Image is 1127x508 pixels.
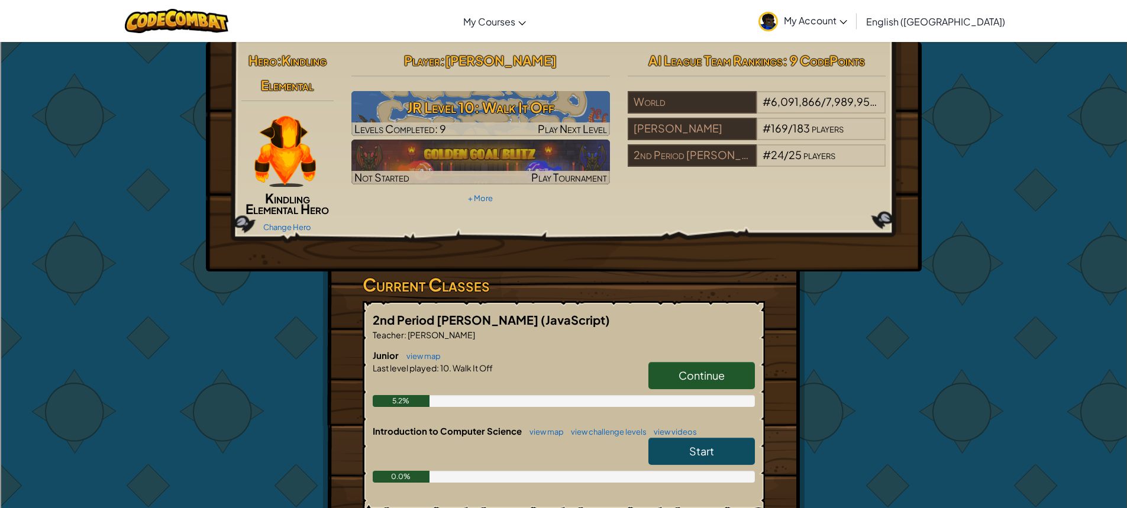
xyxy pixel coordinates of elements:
[457,5,532,37] a: My Courses
[758,12,778,31] img: avatar
[860,5,1011,37] a: English ([GEOGRAPHIC_DATA])
[463,15,515,28] span: My Courses
[784,14,847,27] span: My Account
[125,9,228,33] img: CodeCombat logo
[351,94,610,121] h3: JR Level 10: Walk It Off
[753,2,853,40] a: My Account
[351,91,610,136] a: Play Next Level
[866,15,1005,28] span: English ([GEOGRAPHIC_DATA])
